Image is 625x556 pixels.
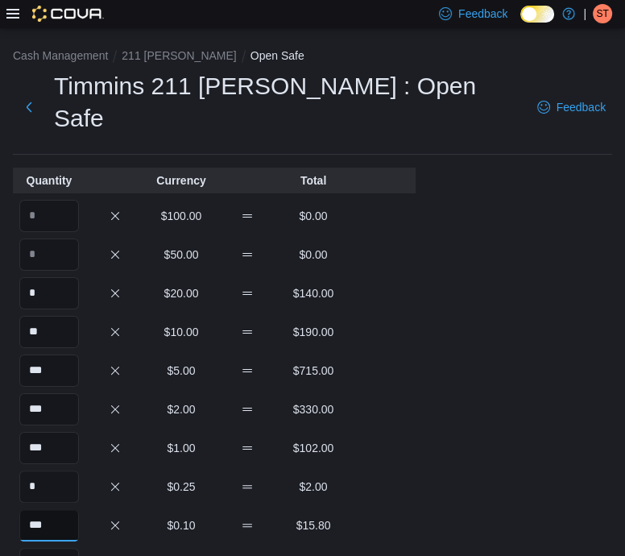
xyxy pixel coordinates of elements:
p: $50.00 [151,247,211,263]
p: $0.00 [284,247,343,263]
p: $1.00 [151,440,211,456]
input: Quantity [19,432,79,464]
p: $102.00 [284,440,343,456]
div: Sarah Timmins Craig [593,4,612,23]
button: Cash Management [13,49,108,62]
a: Feedback [531,91,612,123]
p: $0.00 [284,208,343,224]
p: $0.25 [151,479,211,495]
p: $100.00 [151,208,211,224]
input: Quantity [19,200,79,232]
p: Currency [151,172,211,189]
p: $190.00 [284,324,343,340]
input: Quantity [19,355,79,387]
p: $140.00 [284,285,343,301]
button: Next [13,91,44,123]
p: | [583,4,586,23]
input: Quantity [19,509,79,541]
p: $715.00 [284,363,343,379]
p: $20.00 [151,285,211,301]
button: 211 [PERSON_NAME] [122,49,236,62]
p: $0.10 [151,517,211,533]
span: Feedback [557,99,606,115]
h1: Timmins 211 [PERSON_NAME] : Open Safe [54,70,521,135]
input: Quantity [19,277,79,309]
p: $15.80 [284,517,343,533]
p: Total [284,172,343,189]
input: Quantity [19,471,79,503]
p: Quantity [19,172,79,189]
p: $10.00 [151,324,211,340]
input: Dark Mode [520,6,554,23]
input: Quantity [19,393,79,425]
nav: An example of EuiBreadcrumbs [13,48,612,67]
span: Feedback [458,6,507,22]
button: Open Safe [250,49,304,62]
p: $2.00 [151,401,211,417]
p: $5.00 [151,363,211,379]
input: Quantity [19,316,79,348]
p: $330.00 [284,401,343,417]
span: ST [596,4,608,23]
img: Cova [32,6,104,22]
input: Quantity [19,239,79,271]
p: $2.00 [284,479,343,495]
